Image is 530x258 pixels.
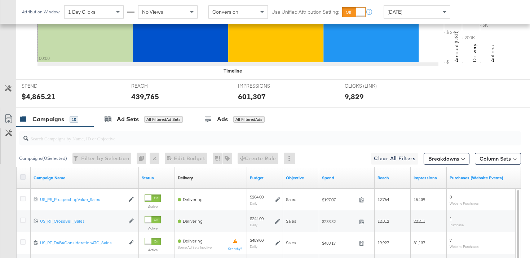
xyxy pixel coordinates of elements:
span: 3 [450,194,452,200]
span: 7 [450,237,452,243]
span: $483.17 [322,240,356,246]
span: 22,211 [414,218,425,224]
div: Campaigns ( 0 Selected) [19,155,67,162]
span: 12,812 [377,218,389,224]
a: Your campaign's objective. [286,175,316,181]
sub: Website Purchases [450,201,479,205]
label: Active [145,204,161,209]
span: Sales [286,218,296,224]
input: Search Campaigns by Name, ID or Objective [28,128,476,143]
label: Use Unified Attribution Setting: [271,9,339,16]
sub: Daily [250,201,257,205]
span: SPEND [22,83,76,89]
div: 10 [70,116,78,123]
div: Campaigns [32,115,64,123]
span: Delivering [183,238,203,244]
div: Ads [217,115,228,123]
a: The total amount spent to date. [322,175,372,181]
sub: Daily [250,223,257,227]
span: Clear All Filters [374,154,415,163]
span: Sales [286,197,296,202]
a: The number of times your ad was served. On mobile apps an ad is counted as served the first time ... [414,175,444,181]
div: US_PR_ProspectingValue_Sales [40,197,125,202]
a: US_PR_ProspectingValue_Sales [40,197,125,203]
div: 601,307 [238,91,266,102]
span: CLICKS (LINK) [345,83,399,89]
span: $233.32 [322,219,356,224]
button: Column Sets [475,153,521,165]
span: REACH [131,83,185,89]
button: Breakdowns [424,153,469,165]
sub: Some Ad Sets Inactive [178,245,212,249]
sub: Website Purchases [450,244,479,249]
div: $489.00 [250,237,264,243]
span: 12,764 [377,197,389,202]
div: 9,829 [345,91,364,102]
sub: Daily [250,244,257,249]
div: $244.00 [250,216,264,222]
text: Delivery [471,44,478,62]
div: All Filtered Ad Sets [144,116,183,123]
a: Reflects the ability of your Ad Campaign to achieve delivery based on ad states, schedule and bud... [178,175,193,181]
span: [DATE] [388,9,402,15]
a: Your campaign name. [34,175,136,181]
div: Attribution Window: [22,9,61,14]
div: US_RT_DABAConsiderationATC_Sales [40,240,125,246]
text: Actions [489,45,496,62]
div: 0 [137,153,150,164]
span: $197.07 [322,197,356,202]
span: Sales [286,240,296,245]
label: Active [145,248,161,252]
div: Delivery [178,175,193,181]
text: Amount (USD) [453,30,460,62]
a: The number of people your ad was served to. [377,175,408,181]
button: Clear All Filters [371,153,418,165]
span: 31,137 [414,240,425,245]
div: All Filtered Ads [233,116,265,123]
div: $4,865.21 [22,91,56,102]
div: Ad Sets [117,115,139,123]
span: 15,139 [414,197,425,202]
span: IMPRESSIONS [238,83,292,89]
div: Timeline [224,67,242,74]
a: The number of times a purchase was made tracked by your Custom Audience pixel on your website aft... [450,175,516,181]
a: US_RT_CrossSell_Sales [40,218,125,224]
label: Active [145,226,161,231]
a: Shows the current state of your Ad Campaign. [142,175,172,181]
sub: Purchase [450,223,464,227]
span: 19,927 [377,240,389,245]
a: US_RT_DABAConsiderationATC_Sales [40,240,125,246]
span: 1 [450,216,452,221]
div: 439,765 [131,91,159,102]
div: $204.00 [250,194,264,200]
span: No Views [142,9,163,15]
span: Delivering [183,197,203,202]
span: Conversion [212,9,238,15]
span: 1 Day Clicks [68,9,96,15]
a: The maximum amount you're willing to spend on your ads, on average each day or over the lifetime ... [250,175,280,181]
span: Delivering [183,218,203,224]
